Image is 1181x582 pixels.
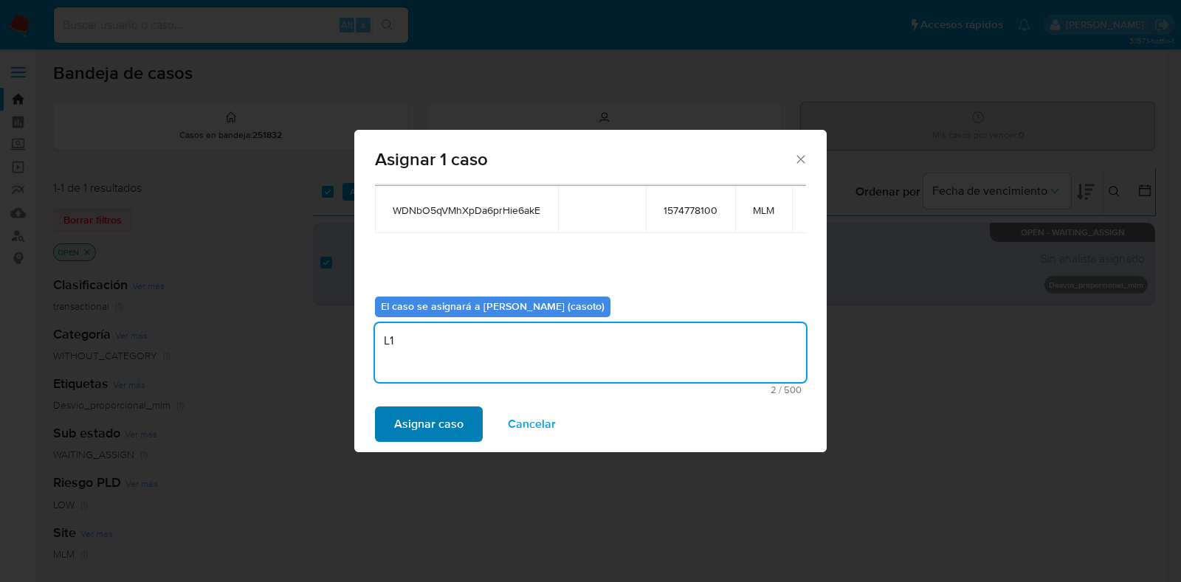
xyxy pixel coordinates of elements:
[394,408,464,440] span: Asignar caso
[354,130,827,452] div: assign-modal
[381,299,605,313] b: El caso se asignará a [PERSON_NAME] (casoto)
[793,152,807,165] button: Cerrar ventana
[375,323,806,382] textarea: L1
[753,204,774,217] span: MLM
[508,408,556,440] span: Cancelar
[664,204,717,217] span: 1574778100
[393,204,540,217] span: WDNbO5qVMhXpDa6prHie6akE
[489,406,575,442] button: Cancelar
[375,150,793,168] span: Asignar 1 caso
[375,406,483,442] button: Asignar caso
[379,385,802,395] span: Máximo 500 caracteres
